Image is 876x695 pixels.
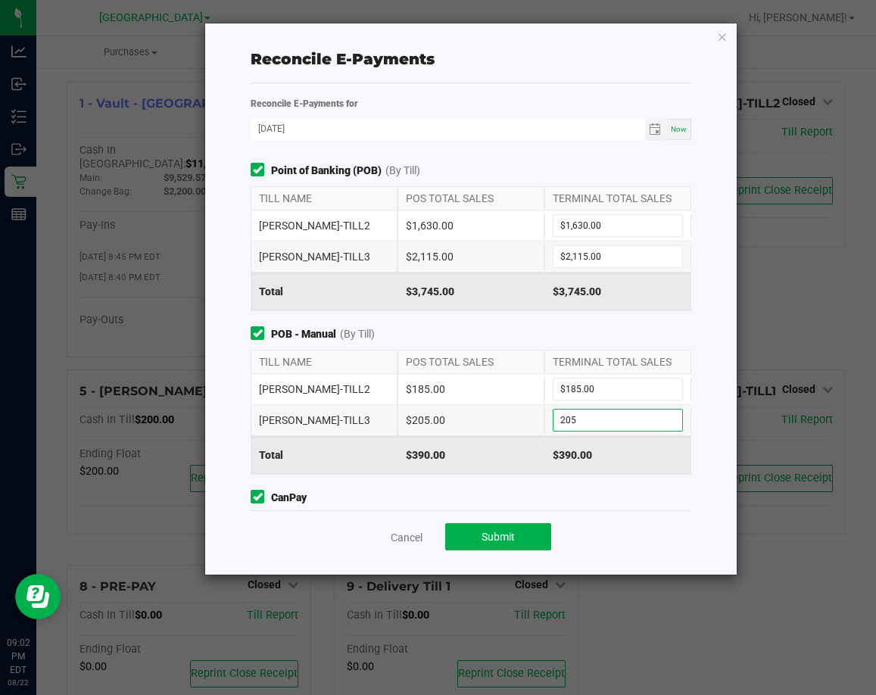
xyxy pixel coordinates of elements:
[671,125,687,133] span: Now
[271,326,336,342] strong: POB - Manual
[251,326,271,342] form-toggle: Include in reconciliation
[445,523,551,550] button: Submit
[397,210,544,241] div: $1,630.00
[251,351,397,373] div: TILL NAME
[251,187,397,210] div: TILL NAME
[251,119,644,138] input: Date
[385,163,420,179] span: (By Till)
[271,490,307,506] strong: CanPay
[645,119,667,140] span: Toggle calendar
[251,374,397,404] div: [PERSON_NAME]-TILL2
[251,273,397,310] div: Total
[251,242,397,272] div: [PERSON_NAME]-TILL3
[397,436,544,474] div: $390.00
[544,436,691,474] div: $390.00
[251,98,358,109] strong: Reconcile E-Payments for
[397,273,544,310] div: $3,745.00
[397,351,544,373] div: POS TOTAL SALES
[544,273,691,310] div: $3,745.00
[391,530,422,545] a: Cancel
[251,436,397,474] div: Total
[15,574,61,619] iframe: Resource center
[482,531,515,543] span: Submit
[251,48,691,70] div: Reconcile E-Payments
[251,405,397,435] div: [PERSON_NAME]-TILL3
[251,210,397,241] div: [PERSON_NAME]-TILL2
[397,187,544,210] div: POS TOTAL SALES
[544,187,691,210] div: TERMINAL TOTAL SALES
[397,242,544,272] div: $2,115.00
[397,405,544,435] div: $205.00
[340,326,375,342] span: (By Till)
[271,163,382,179] strong: Point of Banking (POB)
[544,351,691,373] div: TERMINAL TOTAL SALES
[251,490,271,506] form-toggle: Include in reconciliation
[251,163,271,179] form-toggle: Include in reconciliation
[397,374,544,404] div: $185.00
